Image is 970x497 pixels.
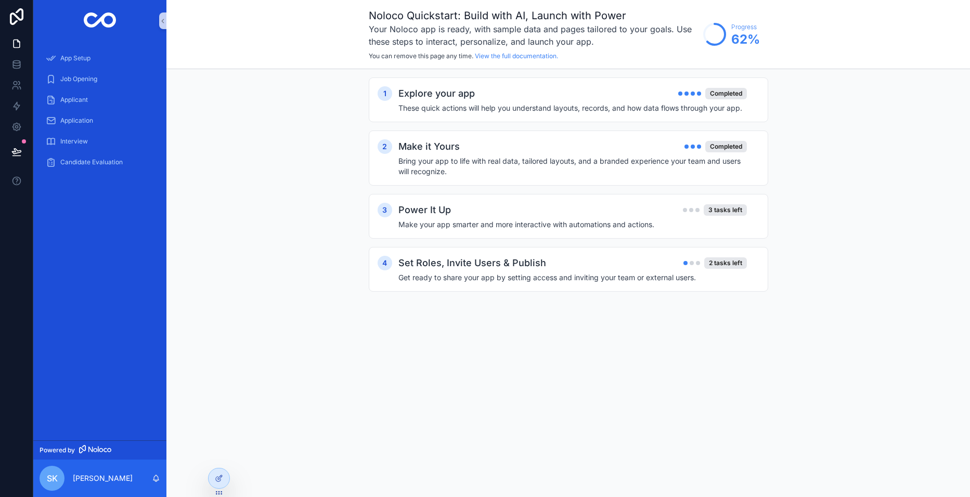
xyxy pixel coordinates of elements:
[40,446,75,454] span: Powered by
[369,8,698,23] h1: Noloco Quickstart: Build with AI, Launch with Power
[40,111,160,130] a: Application
[40,153,160,172] a: Candidate Evaluation
[731,31,760,48] span: 62 %
[47,472,58,485] span: SK
[40,90,160,109] a: Applicant
[73,473,133,483] p: [PERSON_NAME]
[60,158,123,166] span: Candidate Evaluation
[475,52,558,60] a: View the full documentation.
[60,54,90,62] span: App Setup
[369,52,473,60] span: You can remove this page any time.
[60,75,97,83] span: Job Opening
[40,49,160,68] a: App Setup
[40,70,160,88] a: Job Opening
[369,23,698,48] h3: Your Noloco app is ready, with sample data and pages tailored to your goals. Use these steps to i...
[40,132,160,151] a: Interview
[60,137,88,146] span: Interview
[60,116,93,125] span: Application
[33,440,166,460] a: Powered by
[60,96,88,104] span: Applicant
[84,12,117,29] img: App logo
[33,42,166,185] div: scrollable content
[731,23,760,31] span: Progress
